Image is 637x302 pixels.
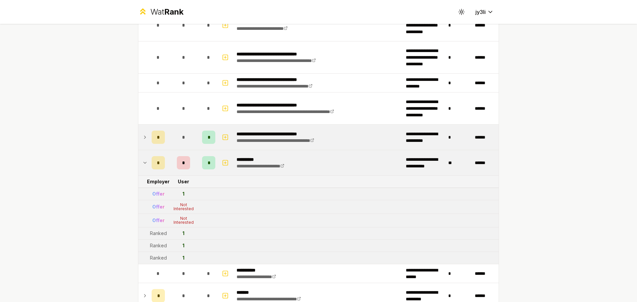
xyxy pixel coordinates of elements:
td: User [168,176,199,188]
span: jy3li [475,8,486,16]
div: Ranked [150,230,167,237]
div: Offer [152,204,165,210]
div: Ranked [150,255,167,261]
td: Employer [149,176,168,188]
div: Not Interested [170,203,197,211]
div: 1 [182,191,184,197]
button: jy3li [470,6,499,18]
div: Offer [152,191,165,197]
div: 1 [182,242,184,249]
div: 1 [182,230,184,237]
div: Ranked [150,242,167,249]
div: Wat [150,7,183,17]
div: Not Interested [170,216,197,224]
a: WatRank [138,7,183,17]
span: Rank [164,7,183,17]
div: Offer [152,217,165,224]
div: 1 [182,255,184,261]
